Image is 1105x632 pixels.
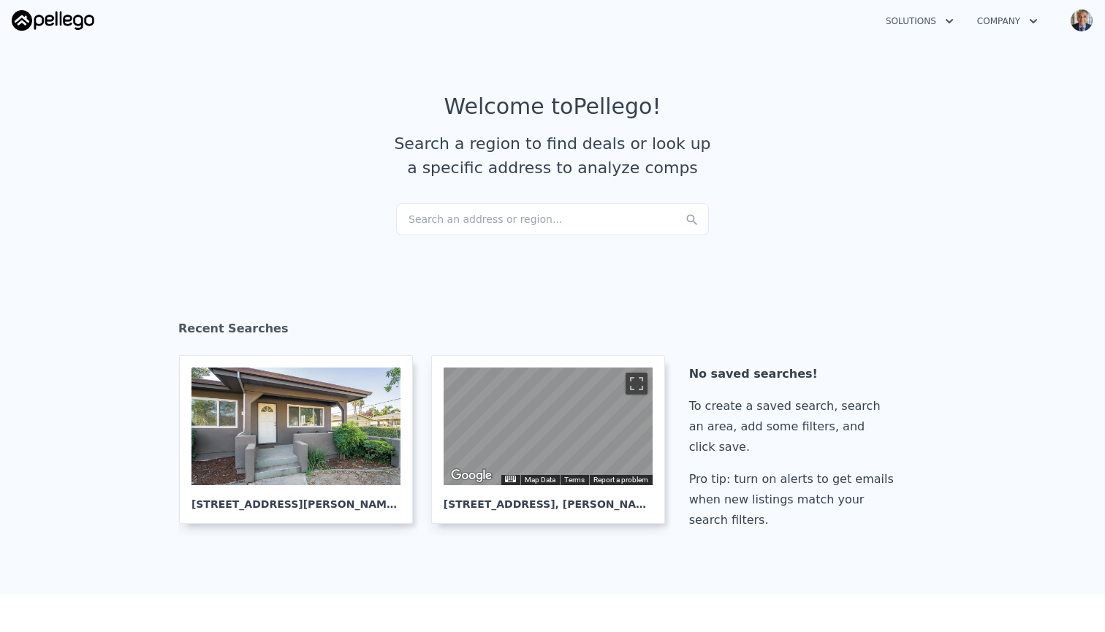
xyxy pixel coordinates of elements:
div: Map [444,368,653,485]
button: Map Data [525,475,555,485]
button: Keyboard shortcuts [505,476,515,482]
a: Terms (opens in new tab) [564,476,585,484]
a: Open this area in Google Maps (opens a new window) [447,466,495,485]
div: Search an address or region... [396,203,709,235]
button: Company [965,8,1049,34]
img: Google [447,466,495,485]
div: [STREET_ADDRESS] , [PERSON_NAME] [444,485,653,511]
div: No saved searches! [689,364,900,384]
div: Street View [444,368,653,485]
div: Pro tip: turn on alerts to get emails when new listings match your search filters. [689,469,900,530]
div: To create a saved search, search an area, add some filters, and click save. [689,396,900,457]
div: Welcome to Pellego ! [444,94,661,120]
img: avatar [1070,9,1093,32]
a: Map [STREET_ADDRESS], [PERSON_NAME] [431,355,677,524]
a: Report a problem [593,476,648,484]
div: Recent Searches [178,308,927,355]
a: [STREET_ADDRESS][PERSON_NAME], [GEOGRAPHIC_DATA] [179,355,425,524]
div: [STREET_ADDRESS][PERSON_NAME] , [GEOGRAPHIC_DATA] [191,485,400,511]
img: Pellego [12,10,94,31]
button: Toggle fullscreen view [626,373,648,395]
div: Search a region to find deals or look up a specific address to analyze comps [389,132,716,180]
button: Solutions [874,8,965,34]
